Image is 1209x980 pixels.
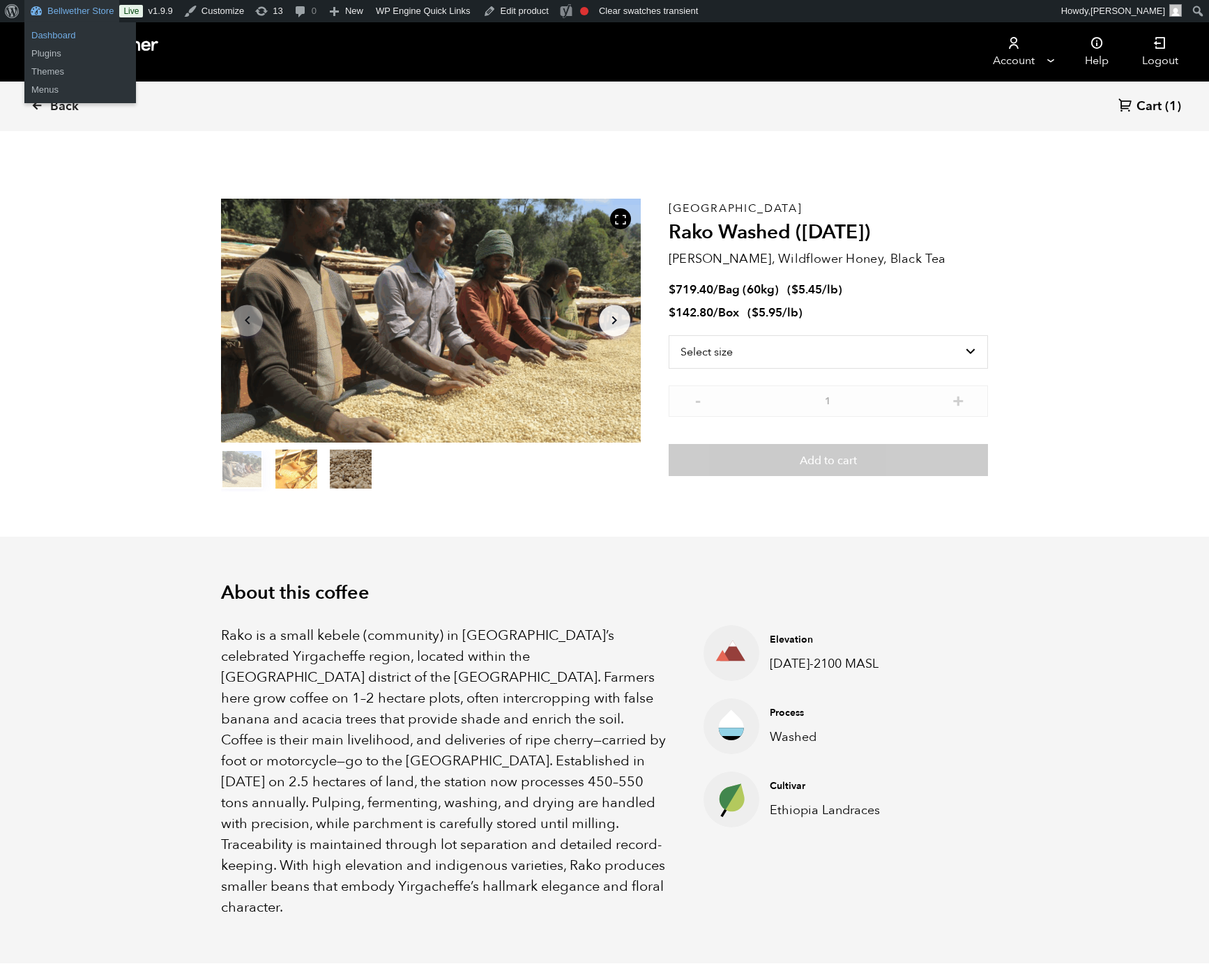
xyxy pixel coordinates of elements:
[50,98,79,115] span: Back
[669,305,676,321] span: $
[770,801,902,820] p: Ethiopia Landraces
[822,282,838,298] span: /lb
[119,5,143,17] a: Live
[770,706,902,720] h4: Process
[669,282,713,298] bdi: 719.40
[669,221,988,245] h2: Rako Washed ([DATE])
[718,282,779,298] span: Bag (60kg)
[1136,98,1162,115] span: Cart
[971,22,1056,82] a: Account
[1125,22,1195,82] a: Logout
[770,654,902,673] p: [DATE]-2100 MASL
[1118,98,1181,116] a: Cart (1)
[221,625,669,918] p: Rako is a small kebele (community) in [GEOGRAPHIC_DATA]’s celebrated Yirgacheffe region, located ...
[24,26,136,45] a: Dashboard
[718,305,739,321] span: Box
[24,22,136,67] ul: Bellwether Store
[1165,98,1181,115] span: (1)
[770,728,902,747] p: Washed
[752,305,782,321] bdi: 5.95
[747,305,803,321] span: ( )
[950,392,967,406] button: +
[580,7,588,15] div: Focus keyphrase not set
[752,305,759,321] span: $
[24,59,136,103] ul: Bellwether Store
[669,282,676,298] span: $
[791,282,822,298] bdi: 5.45
[221,582,988,604] h2: About this coffee
[669,305,713,321] bdi: 142.80
[1068,22,1125,82] a: Help
[782,305,798,321] span: /lb
[713,305,718,321] span: /
[791,282,798,298] span: $
[24,45,136,63] a: Plugins
[24,63,136,81] a: Themes
[690,392,707,406] button: -
[669,444,988,476] button: Add to cart
[713,282,718,298] span: /
[770,633,902,647] h4: Elevation
[1090,6,1165,16] span: [PERSON_NAME]
[787,282,842,298] span: ( )
[669,250,988,268] p: [PERSON_NAME], Wildflower Honey, Black Tea
[24,81,136,99] a: Menus
[770,779,902,793] h4: Cultivar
